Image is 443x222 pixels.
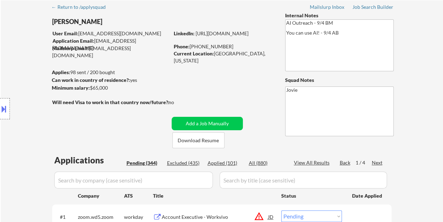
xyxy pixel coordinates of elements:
div: [EMAIL_ADDRESS][DOMAIN_NAME] [53,30,169,37]
div: ATS [124,192,153,199]
a: Mailslurp Inbox [310,4,345,11]
strong: Application Email: [53,38,94,44]
div: Status [281,189,342,202]
div: Mailslurp Inbox [310,5,345,10]
div: [PERSON_NAME] [52,17,197,26]
div: [GEOGRAPHIC_DATA], [US_STATE] [174,50,273,64]
div: Back [340,159,351,166]
div: Date Applied [352,192,383,199]
a: Job Search Builder [352,4,394,11]
div: Job Search Builder [352,5,394,10]
div: Title [153,192,275,199]
div: [PHONE_NUMBER] [174,43,273,50]
div: 1 / 4 [356,159,372,166]
div: Next [372,159,383,166]
button: Download Resume [172,132,224,148]
button: warning_amber [254,211,264,221]
strong: User Email: [53,30,78,36]
input: Search by title (case sensitive) [220,172,387,188]
div: All (880) [249,160,284,167]
input: Search by company (case sensitive) [54,172,213,188]
strong: Current Location: [174,50,214,56]
div: no [168,99,189,106]
div: zoom.wd5.zoom [78,214,124,221]
strong: LinkedIn: [174,30,195,36]
div: View All Results [294,159,332,166]
div: Account Executive - Workvivo [162,214,268,221]
div: ← Return to /applysquad [51,5,112,10]
a: [URL][DOMAIN_NAME] [196,30,248,36]
div: Excluded (435) [167,160,202,167]
div: Applied (101) [208,160,243,167]
a: ← Return to /applysquad [51,4,112,11]
div: Internal Notes [285,12,394,19]
div: Company [78,192,124,199]
div: workday [124,214,153,221]
button: Add a Job Manually [172,117,243,130]
div: Pending (344) [127,160,162,167]
div: [EMAIL_ADDRESS][DOMAIN_NAME] [53,37,169,51]
div: Squad Notes [285,77,394,84]
strong: Phone: [174,43,190,49]
div: #1 [60,214,72,221]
